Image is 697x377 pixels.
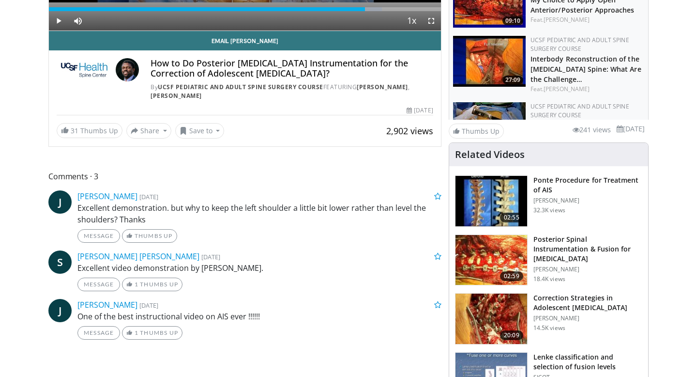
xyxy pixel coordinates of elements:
[386,125,433,137] span: 2,902 views
[48,251,72,274] a: S
[533,293,642,313] h3: Correction Strategies in Adolescent [MEDICAL_DATA]
[77,202,441,225] p: Excellent demonstration. but why to keep the left shoulder a little bit lower rather than level t...
[530,36,629,53] a: UCSF Pediatric and Adult Spine Surgery Course
[77,326,120,340] a: Message
[533,175,642,195] h3: Ponte Procedure for Treatment of AIS
[453,102,526,153] img: d745ddd1-e0ae-4e64-b75c-38561be67091.150x105_q85_crop-smart_upscale.jpg
[151,92,202,100] a: [PERSON_NAME]
[500,213,523,222] span: 02:55
[455,235,527,285] img: 1748410_3.png.150x105_q85_crop-smart_upscale.jpg
[116,58,139,81] img: Avatar
[122,326,182,340] a: 1 Thumbs Up
[533,197,642,204] p: [PERSON_NAME]
[71,126,78,135] span: 31
[48,299,72,322] a: J
[455,175,642,227] a: 02:55 Ponte Procedure for Treatment of AIS [PERSON_NAME] 32.3K views
[77,262,441,274] p: Excellent video demonstration by [PERSON_NAME].
[201,252,220,261] small: [DATE]
[500,271,523,281] span: 02:59
[533,352,642,372] h3: Lenke classification and selection of fusion levels
[502,16,523,25] span: 09:10
[57,58,112,81] img: UCSF Pediatric and Adult Spine Surgery Course
[151,83,433,100] div: By FEATURING ,
[533,266,642,273] p: [PERSON_NAME]
[175,123,225,139] button: Save to
[455,149,525,160] h4: Related Videos
[48,190,72,214] a: J
[402,11,422,31] button: Playback Rate
[455,235,642,286] a: 02:59 Posterior Spinal Instrumentation & Fusion for [MEDICAL_DATA] [PERSON_NAME] 18.4K views
[77,229,120,243] a: Message
[49,7,441,11] div: Progress Bar
[422,11,441,31] button: Fullscreen
[533,235,642,264] h3: Posterior Spinal Instrumentation & Fusion for [MEDICAL_DATA]
[77,311,441,322] p: One of the best instructional video on AIS ever !!!!!!
[455,293,642,345] a: 20:09 Correction Strategies in Adolescent [MEDICAL_DATA] [PERSON_NAME] 14.5K views
[135,329,138,336] span: 1
[530,54,641,84] a: Interbody Reconstruction of the [MEDICAL_DATA] Spine: What Are the Challenge…
[530,16,644,24] div: Feat.
[455,294,527,344] img: newton_ais_1.png.150x105_q85_crop-smart_upscale.jpg
[357,83,408,91] a: [PERSON_NAME]
[530,85,644,94] div: Feat.
[135,281,138,288] span: 1
[617,124,645,134] li: [DATE]
[573,125,611,135] li: 241 views
[49,11,68,31] button: Play
[544,85,590,93] a: [PERSON_NAME]
[68,11,88,31] button: Mute
[449,124,504,139] a: Thumbs Up
[455,176,527,226] img: Ponte_Procedure_for_Scoliosis_100000344_3.jpg.150x105_q85_crop-smart_upscale.jpg
[453,36,526,87] a: 27:09
[151,58,433,79] h4: How to Do Posterior [MEDICAL_DATA] Instrumentation for the Correction of Adolescent [MEDICAL_DATA]?
[139,301,158,310] small: [DATE]
[48,170,441,183] span: Comments 3
[533,206,565,214] p: 32.3K views
[502,76,523,84] span: 27:09
[533,275,565,283] p: 18.4K views
[158,83,323,91] a: UCSF Pediatric and Adult Spine Surgery Course
[533,314,642,322] p: [PERSON_NAME]
[122,229,177,243] a: Thumbs Up
[453,102,526,153] a: 26:41
[500,330,523,340] span: 20:09
[530,102,629,119] a: UCSF Pediatric and Adult Spine Surgery Course
[57,123,122,138] a: 31 Thumbs Up
[77,278,120,291] a: Message
[126,123,171,139] button: Share
[77,299,137,310] a: [PERSON_NAME]
[407,106,433,115] div: [DATE]
[77,191,137,202] a: [PERSON_NAME]
[77,251,199,262] a: [PERSON_NAME] [PERSON_NAME]
[122,278,182,291] a: 1 Thumbs Up
[544,16,590,24] a: [PERSON_NAME]
[49,31,441,50] a: Email [PERSON_NAME]
[139,192,158,201] small: [DATE]
[453,36,526,87] img: 6f55dc7f-047b-4dbb-b6ca-faf7a8229679.150x105_q85_crop-smart_upscale.jpg
[533,324,565,332] p: 14.5K views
